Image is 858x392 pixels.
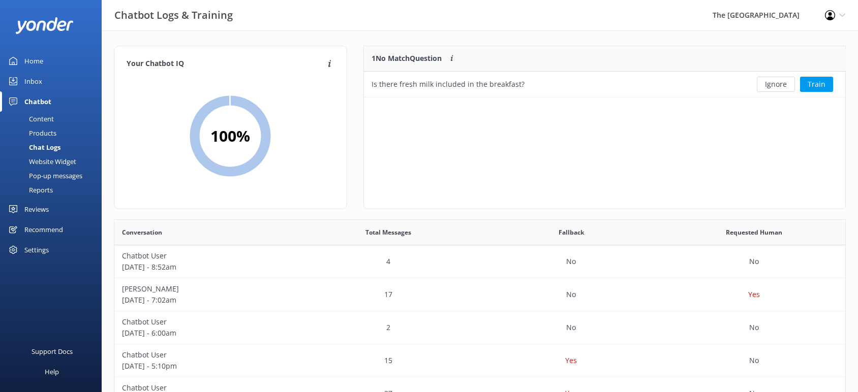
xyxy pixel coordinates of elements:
[6,140,102,154] a: Chat Logs
[565,355,577,366] p: Yes
[6,126,56,140] div: Products
[6,169,82,183] div: Pop-up messages
[114,344,845,377] div: row
[6,112,102,126] a: Content
[114,311,845,344] div: row
[24,219,63,240] div: Recommend
[122,283,290,295] p: [PERSON_NAME]
[749,256,759,267] p: No
[384,289,392,300] p: 17
[384,355,392,366] p: 15
[6,154,76,169] div: Website Widget
[748,289,760,300] p: Yes
[566,256,576,267] p: No
[15,17,74,34] img: yonder-white-logo.png
[726,227,782,237] span: Requested Human
[364,72,846,97] div: row
[114,7,233,23] h3: Chatbot Logs & Training
[800,77,833,92] button: Train
[372,79,525,90] div: Is there fresh milk included in the breakfast?
[122,295,290,306] p: [DATE] - 7:02am
[122,328,290,339] p: [DATE] - 6:00am
[365,227,411,237] span: Total Messages
[372,53,442,64] p: 1 No Match Question
[114,245,845,278] div: row
[122,316,290,328] p: Chatbot User
[122,349,290,361] p: Chatbot User
[210,124,250,148] h2: 100 %
[757,77,795,92] button: Ignore
[122,227,162,237] span: Conversation
[566,322,576,333] p: No
[24,199,49,219] div: Reviews
[24,71,42,91] div: Inbox
[45,362,59,382] div: Help
[559,227,584,237] span: Fallback
[6,112,54,126] div: Content
[24,51,43,71] div: Home
[6,126,102,140] a: Products
[6,169,102,183] a: Pop-up messages
[122,361,290,372] p: [DATE] - 5:10pm
[24,240,49,260] div: Settings
[24,91,51,112] div: Chatbot
[6,154,102,169] a: Website Widget
[127,58,325,70] h4: Your Chatbot IQ
[364,72,846,97] div: grid
[6,183,102,197] a: Reports
[32,341,73,362] div: Support Docs
[6,140,60,154] div: Chat Logs
[114,278,845,311] div: row
[122,250,290,262] p: Chatbot User
[749,322,759,333] p: No
[122,262,290,273] p: [DATE] - 8:52am
[6,183,53,197] div: Reports
[386,256,390,267] p: 4
[566,289,576,300] p: No
[386,322,390,333] p: 2
[749,355,759,366] p: No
